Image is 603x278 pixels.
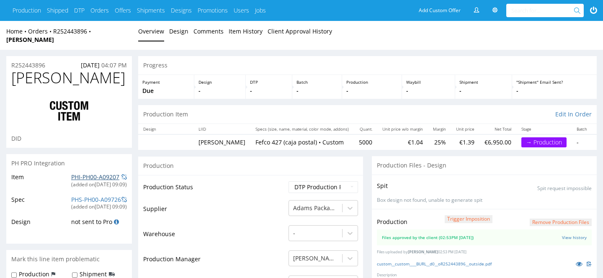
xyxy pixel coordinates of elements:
a: Unlink from PH Pro [121,196,127,204]
a: Users [234,6,249,15]
td: 5000 [354,134,377,150]
a: Overview [138,21,164,41]
div: Progress [138,56,597,75]
p: Box design not found, unable to generate spit [377,197,592,204]
div: Mark this line item problematic [6,250,132,268]
p: "Shipment" Email Sent? [516,79,593,85]
a: Unlink from PH Pro [121,173,127,181]
p: Production Item [143,110,188,118]
span: 04:07 PM [101,61,127,69]
a: R252443896 [53,27,93,35]
div: Files approved by the client (02:53PM [DATE]) [382,234,474,240]
a: Home [6,27,28,35]
p: DTP [250,79,288,85]
span: [PERSON_NAME] [11,69,125,86]
th: LIID [193,124,250,134]
p: - [296,87,338,95]
a: Offers [115,6,131,15]
p: - [198,87,242,95]
p: Spit [377,182,388,190]
p: Shipment [459,79,508,85]
span: [DATE] [81,61,100,69]
a: Client Approval History [268,21,332,41]
th: Specs (size, name, material, color mode, addons) [250,124,354,134]
a: [PERSON_NAME] [6,36,54,44]
p: Design [198,79,242,85]
p: Production [346,79,398,85]
a: Promotions [198,6,228,15]
p: Fefco 427 (caja postal) • Custom [255,138,349,147]
button: Remove production files [530,219,592,227]
p: Production [377,218,407,226]
td: Spec [11,195,69,217]
td: Production Status [143,180,286,199]
div: → Production [521,137,567,147]
a: Search for BURL design in PH Pro [114,218,119,226]
p: - [250,87,288,95]
th: Quant. [354,124,377,134]
a: Edit In Order [555,110,592,118]
p: Waybill [406,79,451,85]
td: not sent to Pro [69,217,127,232]
a: View history [562,234,587,240]
p: Files uploaded by 02:53 PM [DATE] [377,250,592,255]
div: PH PRO Integration [6,154,132,172]
a: DTP [74,6,85,15]
th: Unit price [451,124,479,134]
div: (added on [DATE] 09:09 ) [71,203,127,211]
td: 25% [428,134,451,150]
td: €1.39 [451,134,479,150]
a: PHS-PH00-A09726 [71,196,121,203]
div: (added on [DATE] 09:09 ) [71,181,127,188]
a: Add Custom Offer [414,4,465,17]
input: Search for... [511,4,575,17]
a: Orders [90,6,109,15]
button: Trigger Imposition [445,215,492,223]
th: Batch [572,124,592,134]
span: DID [11,134,21,142]
p: - [459,87,508,95]
div: Production [138,156,363,175]
th: Stage [516,124,572,134]
td: Item [11,172,69,194]
a: custom__custom____BURL__d0__oR252443896__outside.pdf [377,261,492,267]
th: Unit price w/o margin [377,124,428,134]
th: Design [138,124,193,134]
a: Shipments [137,6,165,15]
img: clipboard.svg [587,261,592,266]
p: - [516,87,593,95]
a: Shipped [47,6,68,15]
p: Payment [142,79,190,85]
td: €6,950.00 [479,134,516,150]
img: ico-item-custom-a8f9c3db6a5631ce2f509e228e8b95abde266dc4376634de7b166047de09ff05.png [36,94,103,128]
p: - [346,87,398,95]
span: [PERSON_NAME] [408,249,438,255]
th: Net Total [479,124,516,134]
td: Supplier [143,199,286,224]
td: €1.04 [377,134,428,150]
p: Spit request impossible [537,185,592,192]
td: Warehouse [143,224,286,250]
a: PHI-PH00-A09207 [71,173,119,181]
th: Margin [428,124,451,134]
a: Comments [193,21,224,41]
td: - [572,134,592,150]
a: R252443896 [11,61,45,69]
p: Description [377,273,592,278]
a: Production [13,6,41,15]
a: Designs [171,6,192,15]
a: Jobs [255,6,266,15]
a: Item History [229,21,263,41]
td: [PERSON_NAME] [193,134,250,150]
td: Production Manager [143,250,286,275]
div: Production Files - Design [372,156,597,175]
p: Due [142,87,190,95]
td: Design [11,217,69,232]
a: Orders [28,27,53,35]
p: Batch [296,79,338,85]
p: - [406,87,451,95]
a: Design [169,21,188,41]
